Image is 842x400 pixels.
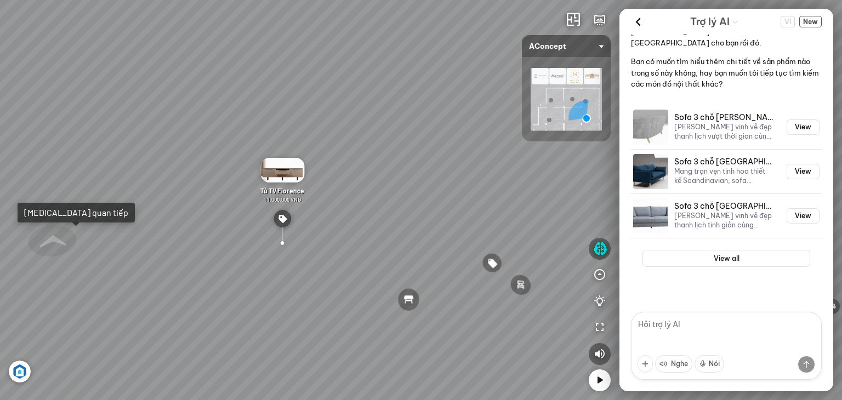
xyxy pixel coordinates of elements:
[781,16,795,27] span: VI
[633,198,668,233] img: Sofa 3 chỗ Adelaide
[264,196,301,203] span: 11.000.000 VND
[787,208,820,224] button: View
[655,355,692,373] button: Nghe
[695,355,724,373] button: Nói
[531,68,602,130] img: AConcept_CTMHTJT2R6E4.png
[781,16,795,27] button: Change language
[633,154,668,189] img: Sofa 3 chỗ Sunderland
[690,14,730,30] span: Trợ lý AI
[799,16,822,27] span: New
[674,113,773,122] h3: Sofa 3 chỗ [PERSON_NAME] Holly
[274,210,291,227] img: spot_LNLAEXXFMGU.png
[633,110,668,145] img: Sofa 3 chỗ Jonna vải Holly
[529,35,604,57] span: AConcept
[642,250,810,267] button: View all
[674,211,773,230] p: [PERSON_NAME] vinh vẻ đẹp thanh lịch tinh giản cùng [PERSON_NAME]. Với đường nét gọn gàng, chất v...
[674,122,773,141] p: [PERSON_NAME] vinh vẻ đẹp thanh lịch vượt thời gian cùng [PERSON_NAME]. Thiết kế chần nút cổ điển...
[631,56,822,89] p: Bạn có muốn tìm hiểu thêm chi tiết về sản phẩm nào trong số này không, hay bạn muốn tôi tiếp tục ...
[674,202,773,211] h3: Sofa 3 chỗ [GEOGRAPHIC_DATA]
[787,119,820,135] button: View
[674,157,773,167] h3: Sofa 3 chỗ [GEOGRAPHIC_DATA]
[799,16,822,27] button: New Chat
[24,207,128,218] div: [MEDICAL_DATA] quan tiếp
[9,361,31,382] img: Artboard_6_4x_1_F4RHW9YJWHU.jpg
[787,164,820,179] button: View
[260,158,304,182] img: T__TV_Florence_7DNG6FJYTY6G.gif
[690,13,738,30] div: AI Guide options
[674,167,773,186] p: Mang trọn vẹn tinh hoa thiết kế Scandinavian, sofa Sunderland là sự giao thoa hoàn hảo giữa vẻ đẹ...
[260,187,304,195] span: Tủ TV Florence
